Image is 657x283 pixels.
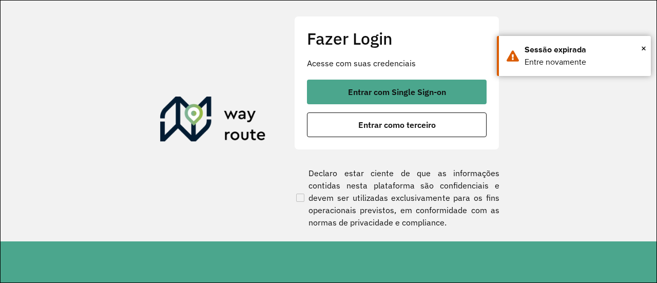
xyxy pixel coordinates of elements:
img: Roteirizador AmbevTech [160,97,266,146]
h2: Fazer Login [307,29,487,48]
div: Entre novamente [525,56,643,68]
span: Entrar com Single Sign-on [348,88,446,96]
span: × [641,41,646,56]
button: button [307,112,487,137]
label: Declaro estar ciente de que as informações contidas nesta plataforma são confidenciais e devem se... [294,167,499,229]
p: Acesse com suas credenciais [307,57,487,69]
button: Close [641,41,646,56]
span: Entrar como terceiro [358,121,436,129]
button: button [307,80,487,104]
div: Sessão expirada [525,44,643,56]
